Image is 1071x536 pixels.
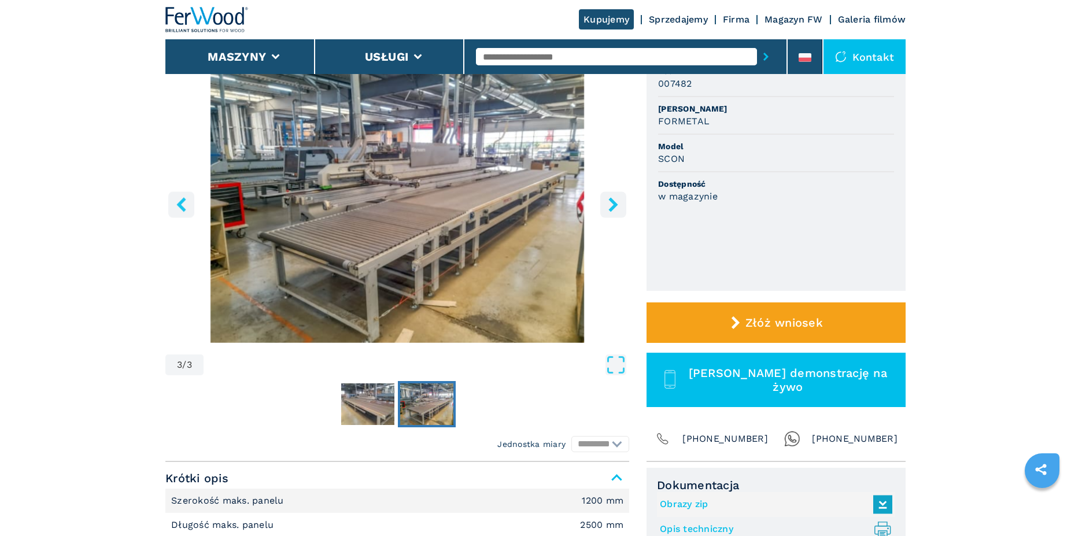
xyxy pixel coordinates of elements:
a: Firma [723,14,749,25]
span: Dostępność [658,178,894,190]
nav: Thumbnail Navigation [165,381,629,427]
img: Phone [655,431,671,447]
span: / [182,360,186,369]
button: right-button [600,191,626,217]
span: [PERSON_NAME] [658,103,894,114]
a: Obrazy zip [660,495,887,514]
button: Usługi [365,50,409,64]
span: [PERSON_NAME] demonstrację na żywo [684,366,892,394]
img: Kontakt [835,51,847,62]
h3: SCON [658,152,685,165]
em: 1200 mm [582,496,623,505]
button: submit-button [757,43,775,70]
p: Szerokość maks. panelu [171,494,287,507]
span: 3 [187,360,192,369]
button: Maszyny [208,50,266,64]
h3: FORMETAL [658,114,710,128]
h3: w magazynie [658,190,718,203]
button: Go to Slide 2 [339,381,397,427]
iframe: Chat [1022,484,1062,527]
a: Sprzedajemy [649,14,708,25]
button: left-button [168,191,194,217]
span: [PHONE_NUMBER] [682,431,768,447]
p: Długość maks. panelu [171,519,276,531]
span: Dokumentacja [657,478,895,492]
a: sharethis [1026,455,1055,484]
span: [PHONE_NUMBER] [812,431,898,447]
button: [PERSON_NAME] demonstrację na żywo [647,353,906,407]
span: 3 [177,360,182,369]
button: Go to Slide 3 [398,381,456,427]
button: Open Fullscreen [206,354,626,375]
img: 6fd4348ce783108c02733305d1c37a61 [400,383,453,425]
button: Złóż wniosek [647,302,906,343]
div: Kontakt [823,39,906,74]
a: Magazyn FW [765,14,823,25]
span: Krótki opis [165,468,629,489]
em: 2500 mm [580,520,623,530]
img: Powroty Do Paneli FORMETAL SCON [165,62,629,343]
img: Ferwood [165,7,249,32]
span: Złóż wniosek [745,316,823,330]
img: Whatsapp [784,431,800,447]
em: Jednostka miary [497,438,566,450]
span: Model [658,141,894,152]
a: Kupujemy [579,9,634,29]
a: Galeria filmów [838,14,906,25]
div: Go to Slide 3 [165,62,629,343]
h3: 007482 [658,77,692,90]
img: 7c08c28fdc5418089519258bfabf210c [341,383,394,425]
